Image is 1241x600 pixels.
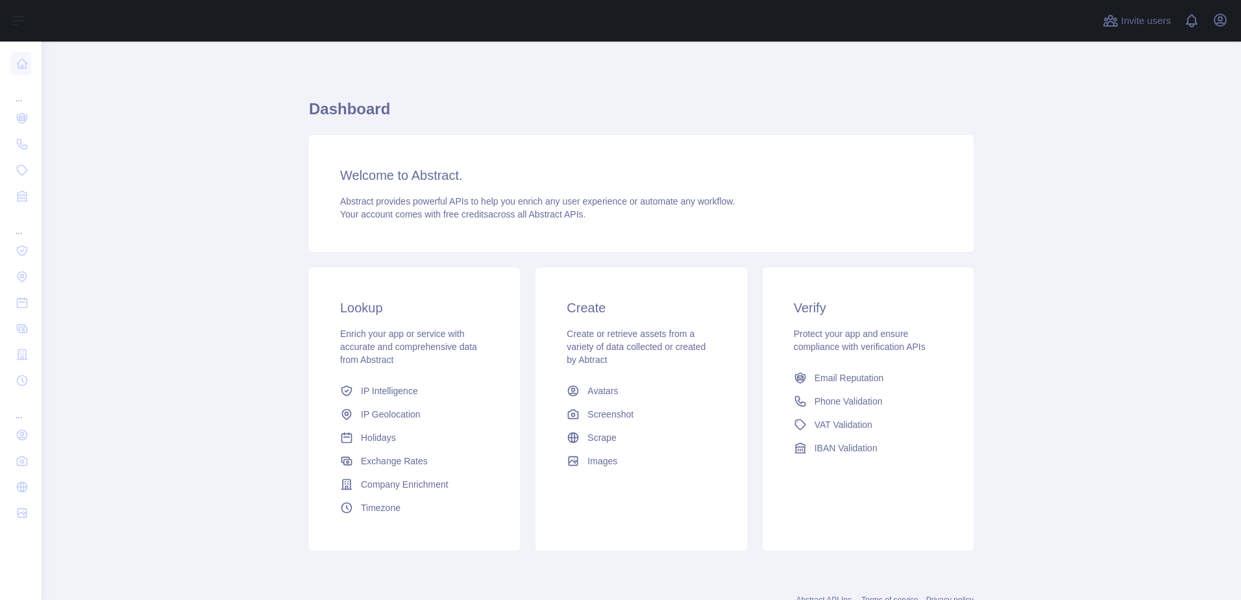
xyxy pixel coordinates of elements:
[361,431,396,444] span: Holidays
[815,395,883,408] span: Phone Validation
[587,431,616,444] span: Scrape
[789,366,948,390] a: Email Reputation
[340,196,735,206] span: Abstract provides powerful APIs to help you enrich any user experience or automate any workflow.
[561,379,720,403] a: Avatars
[815,371,884,384] span: Email Reputation
[335,403,494,426] a: IP Geolocation
[567,299,715,317] h3: Create
[587,384,618,397] span: Avatars
[340,166,942,184] h3: Welcome to Abstract.
[335,379,494,403] a: IP Intelligence
[340,209,585,219] span: Your account comes with across all Abstract APIs.
[561,449,720,473] a: Images
[10,78,31,104] div: ...
[335,473,494,496] a: Company Enrichment
[361,384,418,397] span: IP Intelligence
[815,418,872,431] span: VAT Validation
[587,408,633,421] span: Screenshot
[361,501,400,514] span: Timezone
[794,299,942,317] h3: Verify
[789,413,948,436] a: VAT Validation
[361,455,428,468] span: Exchange Rates
[1100,10,1173,31] button: Invite users
[10,210,31,236] div: ...
[335,426,494,449] a: Holidays
[340,329,477,365] span: Enrich your app or service with accurate and comprehensive data from Abstract
[361,478,448,491] span: Company Enrichment
[1121,14,1171,29] span: Invite users
[335,496,494,519] a: Timezone
[335,449,494,473] a: Exchange Rates
[567,329,706,365] span: Create or retrieve assets from a variety of data collected or created by Abtract
[561,426,720,449] a: Scrape
[561,403,720,426] a: Screenshot
[340,299,489,317] h3: Lookup
[361,408,421,421] span: IP Geolocation
[789,390,948,413] a: Phone Validation
[10,395,31,421] div: ...
[587,455,617,468] span: Images
[309,99,974,130] h1: Dashboard
[443,209,488,219] span: free credits
[789,436,948,460] a: IBAN Validation
[794,329,926,352] span: Protect your app and ensure compliance with verification APIs
[815,442,878,455] span: IBAN Validation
